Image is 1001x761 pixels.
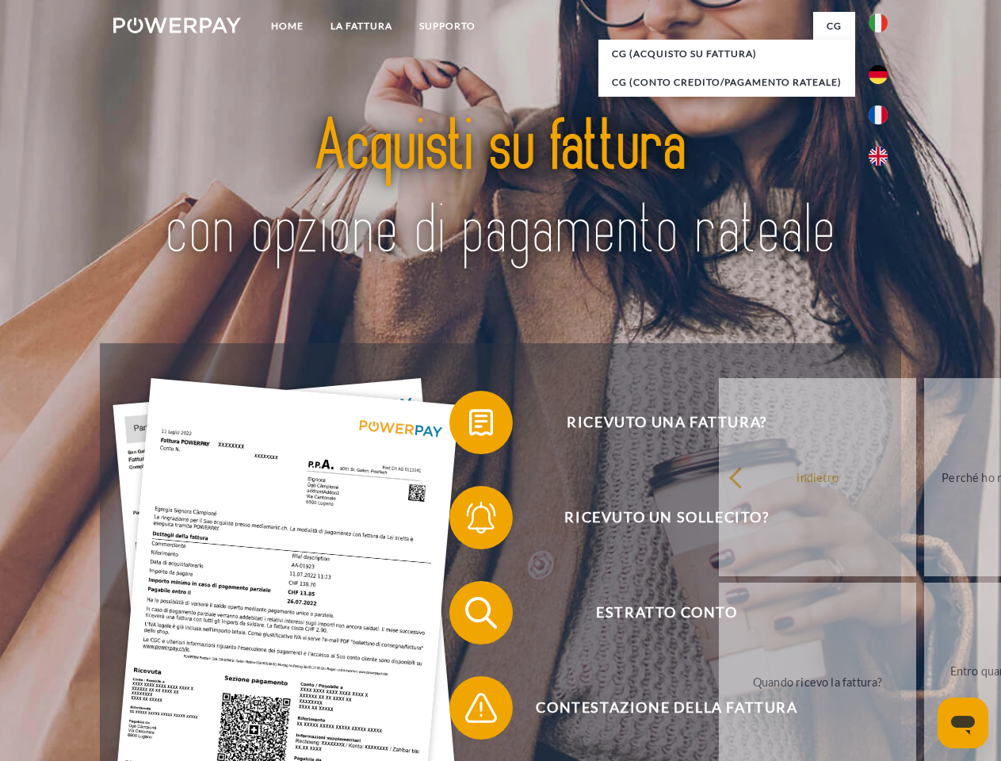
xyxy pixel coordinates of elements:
span: Ricevuto un sollecito? [472,486,861,549]
div: indietro [728,466,907,488]
a: Home [258,12,317,40]
a: Supporto [406,12,489,40]
iframe: Pulsante per aprire la finestra di messaggistica [938,698,988,748]
a: CG [813,12,855,40]
img: en [869,147,888,166]
img: qb_bill.svg [461,403,501,442]
button: Ricevuto una fattura? [449,391,862,454]
button: Contestazione della fattura [449,676,862,740]
img: de [869,65,888,84]
a: CG (Acquisto su fattura) [598,40,855,68]
img: qb_search.svg [461,593,501,633]
a: LA FATTURA [317,12,406,40]
img: qb_warning.svg [461,688,501,728]
img: logo-powerpay-white.svg [113,17,241,33]
button: Estratto conto [449,581,862,644]
span: Ricevuto una fattura? [472,391,861,454]
span: Estratto conto [472,581,861,644]
a: CG (Conto Credito/Pagamento rateale) [598,68,855,97]
button: Ricevuto un sollecito? [449,486,862,549]
img: it [869,13,888,33]
img: fr [869,105,888,124]
img: qb_bell.svg [461,498,501,537]
div: Quando ricevo la fattura? [728,671,907,692]
span: Contestazione della fattura [472,676,861,740]
img: title-powerpay_it.svg [151,76,850,304]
